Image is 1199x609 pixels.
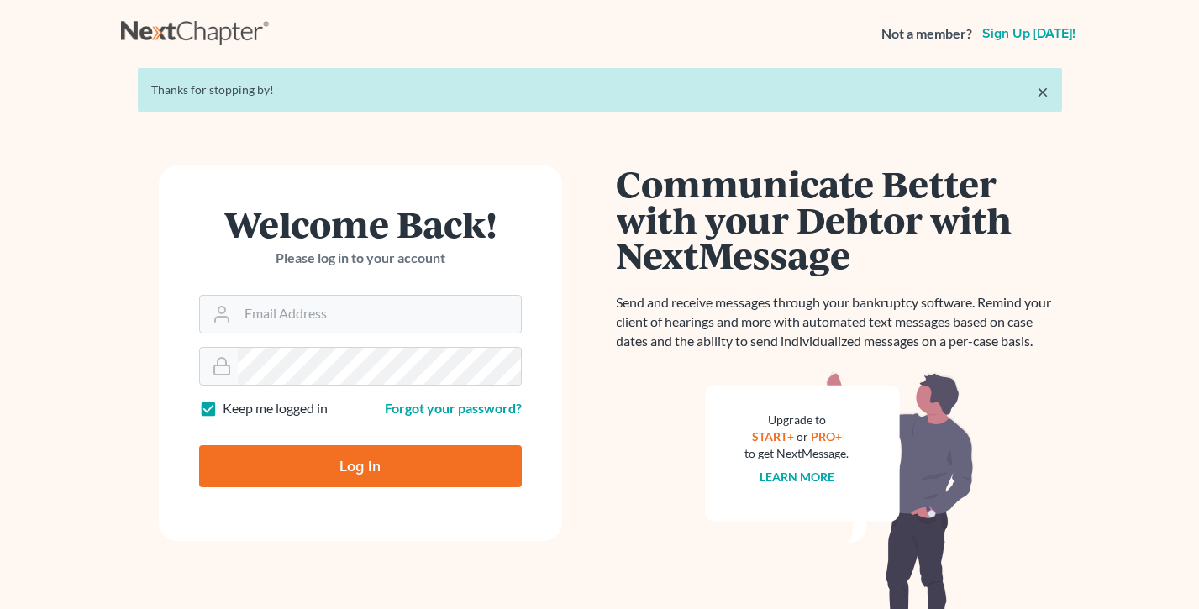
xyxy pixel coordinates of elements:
a: Forgot your password? [385,400,522,416]
div: Upgrade to [745,412,849,428]
p: Send and receive messages through your bankruptcy software. Remind your client of hearings and mo... [617,293,1062,351]
h1: Welcome Back! [199,206,522,242]
div: Thanks for stopping by! [151,81,1049,98]
h1: Communicate Better with your Debtor with NextMessage [617,165,1062,273]
div: to get NextMessage. [745,445,849,462]
label: Keep me logged in [223,399,328,418]
a: × [1037,81,1049,102]
span: or [797,429,808,444]
p: Please log in to your account [199,249,522,268]
a: Sign up [DATE]! [979,27,1079,40]
input: Email Address [238,296,521,333]
a: START+ [752,429,794,444]
a: Learn more [760,470,834,484]
strong: Not a member? [881,24,972,44]
input: Log In [199,445,522,487]
a: PRO+ [811,429,842,444]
